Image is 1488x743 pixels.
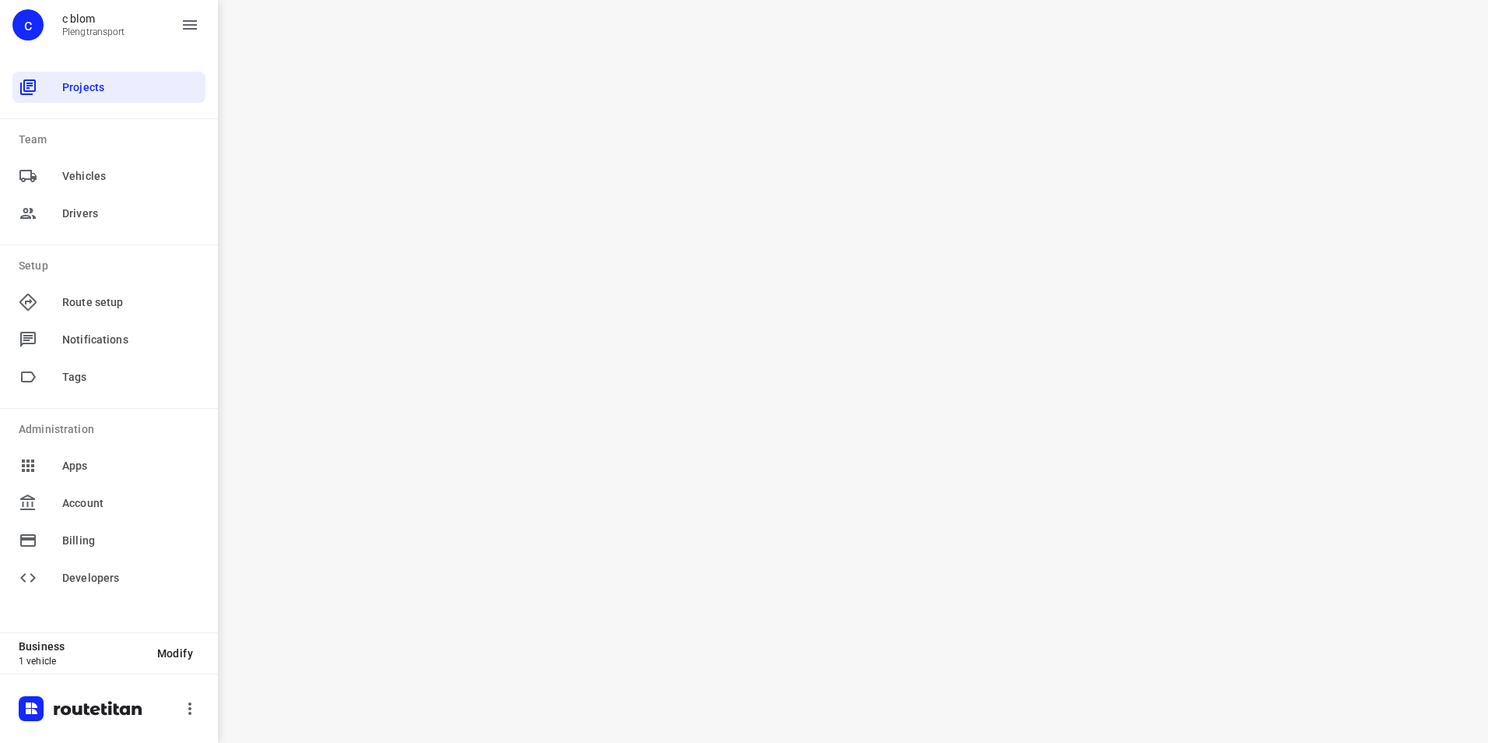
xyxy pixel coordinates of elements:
span: Notifications [62,332,199,348]
span: Tags [62,369,199,386]
button: Modify [145,639,205,667]
div: Billing [12,525,205,556]
div: Projects [12,72,205,103]
span: Account [62,495,199,512]
span: Modify [157,647,193,660]
div: Drivers [12,198,205,229]
span: Projects [62,79,199,96]
div: Route setup [12,287,205,318]
div: Tags [12,361,205,393]
div: Vehicles [12,160,205,192]
div: c [12,9,44,40]
span: Apps [62,458,199,474]
div: Apps [12,450,205,481]
div: Notifications [12,324,205,355]
span: Vehicles [62,168,199,185]
p: Plengtransport [62,26,125,37]
p: Setup [19,258,205,274]
span: Route setup [62,294,199,311]
div: Account [12,488,205,519]
p: Business [19,640,145,653]
p: Team [19,132,205,148]
div: Developers [12,562,205,593]
span: Billing [62,533,199,549]
p: c blom [62,12,125,25]
span: Developers [62,570,199,586]
p: 1 vehicle [19,656,145,667]
p: Administration [19,421,205,438]
span: Drivers [62,206,199,222]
